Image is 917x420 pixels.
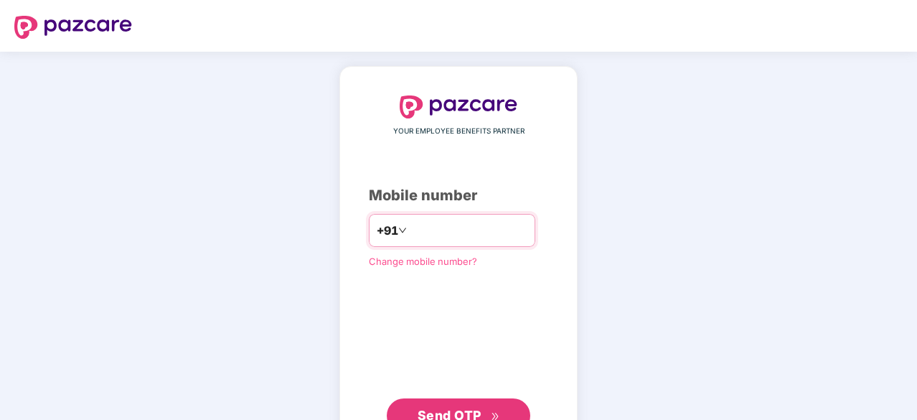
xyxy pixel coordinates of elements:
a: Change mobile number? [369,256,477,267]
span: YOUR EMPLOYEE BENEFITS PARTNER [393,126,525,137]
img: logo [14,16,132,39]
img: logo [400,95,517,118]
span: +91 [377,222,398,240]
div: Mobile number [369,185,548,207]
span: down [398,226,407,235]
